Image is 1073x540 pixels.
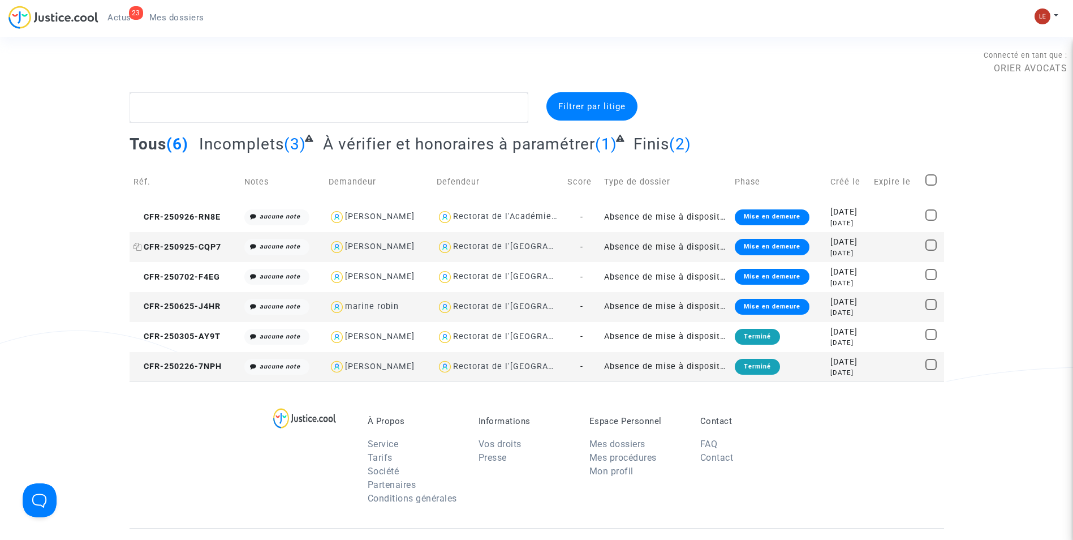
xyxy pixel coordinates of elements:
span: (6) [166,135,188,153]
span: Finis [634,135,669,153]
div: [DATE] [830,368,866,378]
span: - [580,212,583,222]
span: CFR-250702-F4EG [133,272,220,282]
i: aucune note [260,363,300,370]
i: aucune note [260,273,300,280]
img: icon-user.svg [437,299,453,315]
img: logo-lg.svg [273,408,336,428]
img: icon-user.svg [437,269,453,285]
span: Mes dossiers [149,12,204,23]
div: Rectorat de l'[GEOGRAPHIC_DATA] ([GEOGRAPHIC_DATA]-[GEOGRAPHIC_DATA]) [453,332,784,341]
span: (1) [595,135,617,153]
span: Actus [107,12,131,23]
div: [PERSON_NAME] [345,242,415,251]
div: Rectorat de l'[GEOGRAPHIC_DATA] [453,242,597,251]
div: [PERSON_NAME] [345,212,415,221]
a: Presse [479,452,507,463]
div: [DATE] [830,296,866,308]
span: CFR-250625-J4HR [133,302,221,311]
a: Mes dossiers [140,9,213,26]
a: Mes dossiers [589,439,645,449]
a: Vos droits [479,439,522,449]
span: - [580,332,583,341]
div: [PERSON_NAME] [345,332,415,341]
td: Réf. [130,162,240,202]
div: [DATE] [830,338,866,348]
td: Absence de mise à disposition d'AESH [600,262,731,292]
span: - [580,242,583,252]
a: Partenaires [368,479,416,490]
a: Mes procédures [589,452,657,463]
td: Absence de mise à disposition d'AESH [600,292,731,322]
a: Société [368,466,399,477]
div: [DATE] [830,356,866,368]
div: Mise en demeure [735,209,809,225]
span: CFR-250226-7NPH [133,362,222,371]
div: Mise en demeure [735,239,809,255]
div: [DATE] [830,206,866,218]
div: Terminé [735,359,780,375]
span: Filtrer par litige [558,101,626,112]
td: Type de dossier [600,162,731,202]
td: Absence de mise à disposition d'AESH [600,202,731,232]
img: icon-user.svg [329,359,345,375]
p: Informations [479,416,572,426]
div: [PERSON_NAME] [345,362,415,371]
p: Contact [700,416,794,426]
img: icon-user.svg [329,299,345,315]
img: icon-user.svg [437,239,453,255]
span: - [580,272,583,282]
div: [DATE] [830,308,866,318]
td: Defendeur [433,162,563,202]
td: Notes [240,162,325,202]
i: aucune note [260,213,300,220]
div: Mise en demeure [735,269,809,285]
td: Phase [731,162,826,202]
span: - [580,362,583,371]
i: aucune note [260,303,300,310]
p: À Propos [368,416,462,426]
td: Expire le [870,162,921,202]
td: Demandeur [325,162,433,202]
i: aucune note [260,243,300,250]
img: icon-user.svg [329,269,345,285]
td: Absence de mise à disposition d'AESH [600,352,731,382]
div: Rectorat de l'Académie de Toulouse [453,212,605,221]
div: Mise en demeure [735,299,809,315]
iframe: Help Scout Beacon - Open [23,483,57,517]
div: 23 [129,6,143,20]
div: Terminé [735,329,780,345]
a: 23Actus [98,9,140,26]
img: jc-logo.svg [8,6,98,29]
td: Absence de mise à disposition d'AESH [600,232,731,262]
div: Rectorat de l'[GEOGRAPHIC_DATA] [453,302,597,311]
a: Contact [700,452,734,463]
a: FAQ [700,439,718,449]
span: CFR-250305-AY9T [133,332,221,341]
div: Rectorat de l'[GEOGRAPHIC_DATA] [453,272,597,281]
div: [DATE] [830,218,866,228]
div: [DATE] [830,326,866,338]
td: Absence de mise à disposition d'AESH [600,322,731,352]
td: Score [563,162,601,202]
p: Espace Personnel [589,416,683,426]
span: À vérifier et honoraires à paramétrer [323,135,595,153]
span: - [580,302,583,311]
img: icon-user.svg [437,359,453,375]
a: Tarifs [368,452,393,463]
div: [DATE] [830,236,866,248]
img: icon-user.svg [329,209,345,225]
div: marine robin [345,302,399,311]
div: [DATE] [830,266,866,278]
div: [DATE] [830,248,866,258]
span: CFR-250925-CQP7 [133,242,221,252]
span: (3) [284,135,306,153]
div: [DATE] [830,278,866,288]
span: Connecté en tant que : [984,51,1067,59]
span: CFR-250926-RN8E [133,212,221,222]
div: [PERSON_NAME] [345,272,415,281]
a: Conditions générales [368,493,457,504]
a: Service [368,439,399,449]
td: Créé le [826,162,870,202]
a: Mon profil [589,466,634,477]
